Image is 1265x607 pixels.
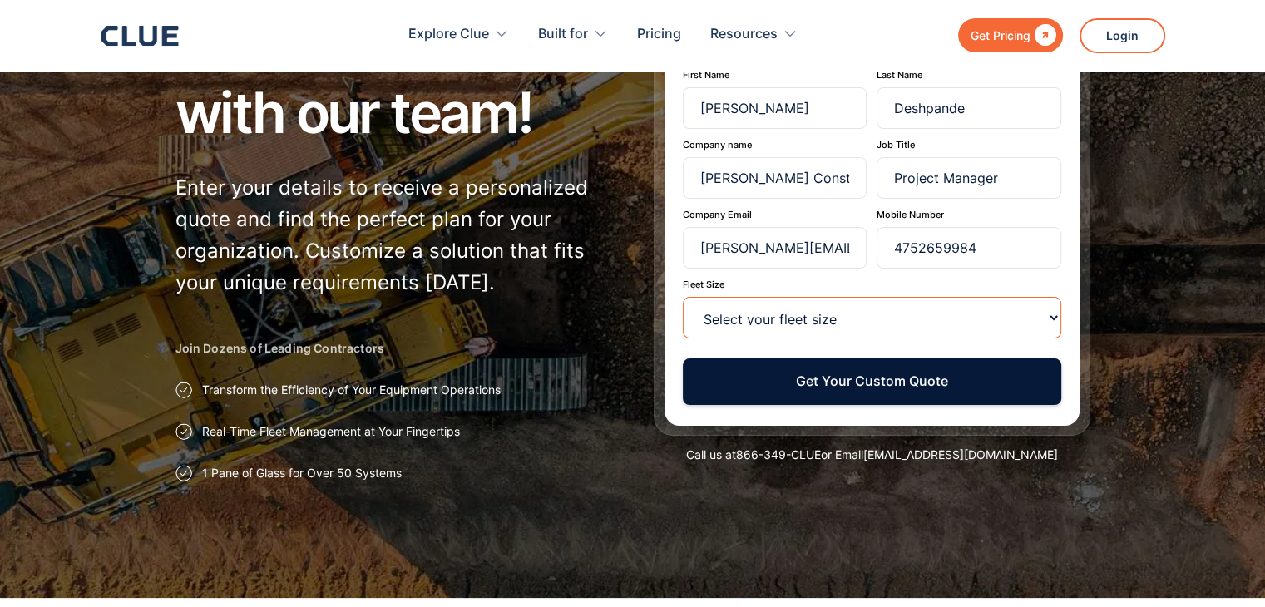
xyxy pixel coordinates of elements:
[683,209,867,220] label: Company Email
[175,423,192,440] img: Approval checkmark icon
[175,340,612,357] h2: Join Dozens of Leading Contractors
[175,172,612,299] p: Enter your details to receive a personalized quote and find the perfect plan for your organizatio...
[202,465,402,481] p: 1 Pane of Glass for Over 50 Systems
[538,8,588,61] div: Built for
[877,209,1061,220] label: Mobile Number
[175,20,612,143] h1: Get in touch with our team!
[683,157,867,199] input: US Contractor Inc.
[175,465,192,481] img: Approval checkmark icon
[877,87,1061,129] input: Holt
[877,69,1061,81] label: Last Name
[877,157,1061,199] input: CEO
[1030,25,1056,46] div: 
[736,447,821,461] a: 866-349-CLUE
[863,447,1058,461] a: [EMAIL_ADDRESS][DOMAIN_NAME]
[683,279,1061,290] label: Fleet Size
[683,358,1061,404] button: Get Your Custom Quote
[877,227,1061,269] input: (123)-456-7890
[958,18,1063,52] a: Get Pricing
[1080,18,1165,53] a: Login
[971,25,1030,46] div: Get Pricing
[710,8,778,61] div: Resources
[202,423,460,440] p: Real-Time Fleet Management at Your Fingertips
[877,139,1061,151] label: Job Title
[637,8,681,61] a: Pricing
[408,8,489,61] div: Explore Clue
[654,447,1090,463] div: Call us at or Email
[538,8,608,61] div: Built for
[710,8,798,61] div: Resources
[175,382,192,398] img: Approval checkmark icon
[408,8,509,61] div: Explore Clue
[683,69,867,81] label: First Name
[202,382,501,398] p: Transform the Efficiency of Your Equipment Operations
[683,139,867,151] label: Company name
[683,87,867,129] input: Ben
[683,227,867,269] input: benholt@usa.com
